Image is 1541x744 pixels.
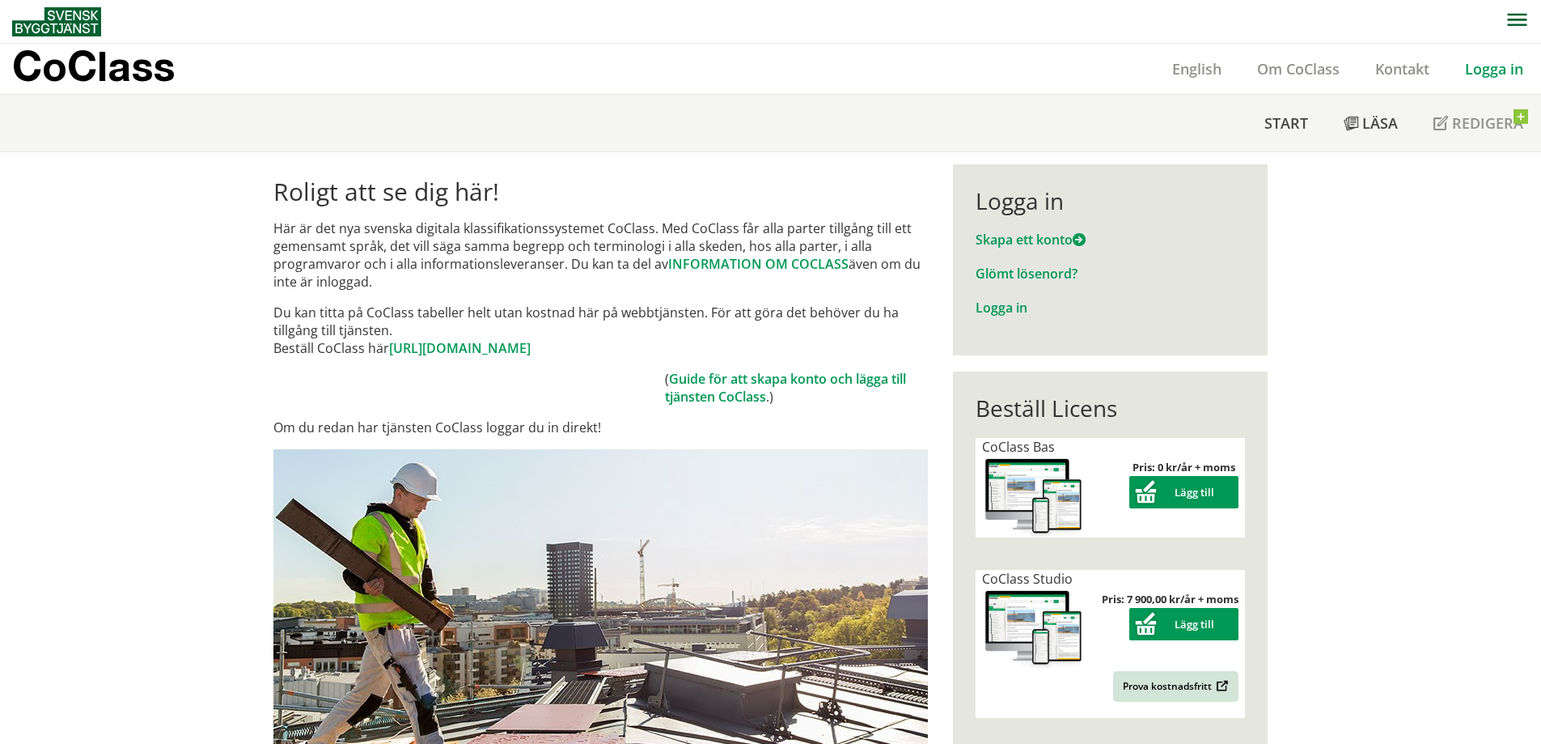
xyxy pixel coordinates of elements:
[976,394,1245,422] div: Beställ Licens
[665,370,906,406] a: Guide för att skapa konto och lägga till tjänsten CoClass
[1102,592,1238,606] strong: Pris: 7 900,00 kr/år + moms
[1154,59,1239,79] a: English
[976,187,1245,215] div: Logga in
[273,419,928,436] p: Om du redan har tjänsten CoClass loggar du in direkt!
[1213,680,1229,692] img: Outbound.png
[976,231,1086,249] a: Skapa ett konto
[1239,59,1357,79] a: Om CoClass
[665,370,928,406] td: ( .)
[12,44,210,94] a: CoClass
[273,219,928,291] p: Här är det nya svenska digitala klassifikationssystemet CoClass. Med CoClass får alla parter till...
[1357,59,1447,79] a: Kontakt
[982,456,1086,538] img: coclass-license.jpg
[976,265,1077,283] a: Glömt lösenord?
[1247,95,1326,151] a: Start
[12,57,175,75] p: CoClass
[1362,113,1398,133] span: Läsa
[982,438,1055,456] span: CoClass Bas
[389,339,531,357] a: [URL][DOMAIN_NAME]
[982,588,1086,670] img: coclass-license.jpg
[273,304,928,357] p: Du kan titta på CoClass tabeller helt utan kostnad här på webbtjänsten. För att göra det behöver ...
[12,7,101,36] img: Svensk Byggtjänst
[668,255,849,273] a: INFORMATION OM COCLASS
[273,177,928,206] h1: Roligt att se dig här!
[1132,460,1235,474] strong: Pris: 0 kr/år + moms
[1447,59,1541,79] a: Logga in
[1129,617,1238,631] a: Lägg till
[1129,476,1238,508] button: Lägg till
[1113,671,1238,702] a: Prova kostnadsfritt
[976,299,1027,317] a: Logga in
[982,570,1073,588] span: CoClass Studio
[1326,95,1416,151] a: Läsa
[1129,485,1238,500] a: Lägg till
[1129,608,1238,640] button: Lägg till
[1264,113,1308,133] span: Start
